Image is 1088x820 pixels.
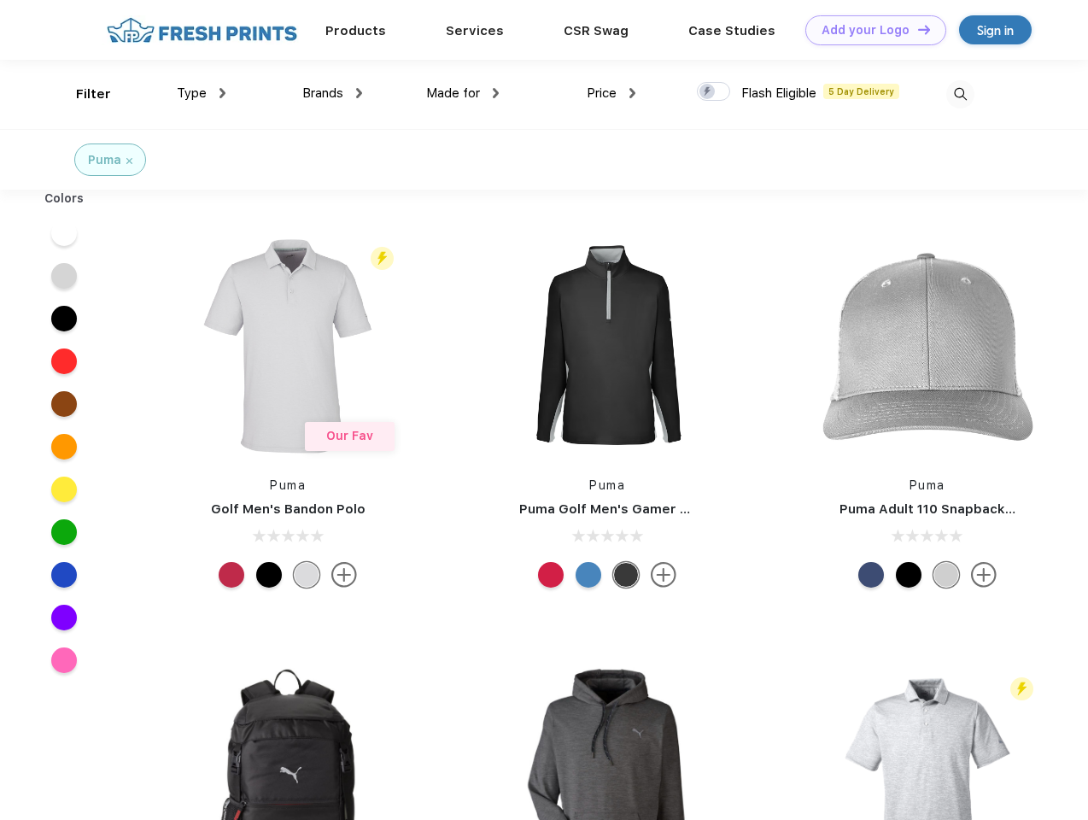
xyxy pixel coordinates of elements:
a: Services [446,23,504,38]
a: Golf Men's Bandon Polo [211,501,366,517]
img: dropdown.png [219,88,225,98]
span: Type [177,85,207,101]
span: Made for [426,85,480,101]
a: Puma [589,478,625,492]
div: Pma Blk Pma Blk [896,562,921,588]
div: Ski Patrol [219,562,244,588]
span: 5 Day Delivery [823,84,899,99]
div: High Rise [294,562,319,588]
div: Add your Logo [822,23,910,38]
img: flash_active_toggle.svg [371,247,394,270]
div: Ski Patrol [538,562,564,588]
a: Puma [910,478,945,492]
img: more.svg [651,562,676,588]
img: fo%20logo%202.webp [102,15,302,45]
img: func=resize&h=266 [174,232,401,460]
div: Quarry Brt Whit [933,562,959,588]
div: Peacoat Qut Shd [858,562,884,588]
img: func=resize&h=266 [814,232,1041,460]
div: Bright Cobalt [576,562,601,588]
div: Puma [88,151,121,169]
img: dropdown.png [356,88,362,98]
img: func=resize&h=266 [494,232,721,460]
a: Products [325,23,386,38]
a: CSR Swag [564,23,629,38]
div: Puma Black [256,562,282,588]
div: Puma Black [613,562,639,588]
span: Brands [302,85,343,101]
div: Colors [32,190,97,208]
span: Price [587,85,617,101]
a: Sign in [959,15,1032,44]
img: dropdown.png [629,88,635,98]
img: flash_active_toggle.svg [1010,677,1033,700]
img: desktop_search.svg [946,80,974,108]
img: more.svg [331,562,357,588]
div: Sign in [977,20,1014,40]
a: Puma [270,478,306,492]
div: Filter [76,85,111,104]
img: DT [918,25,930,34]
span: Our Fav [326,429,373,442]
img: more.svg [971,562,997,588]
img: dropdown.png [493,88,499,98]
img: filter_cancel.svg [126,158,132,164]
span: Flash Eligible [741,85,816,101]
a: Puma Golf Men's Gamer Golf Quarter-Zip [519,501,789,517]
